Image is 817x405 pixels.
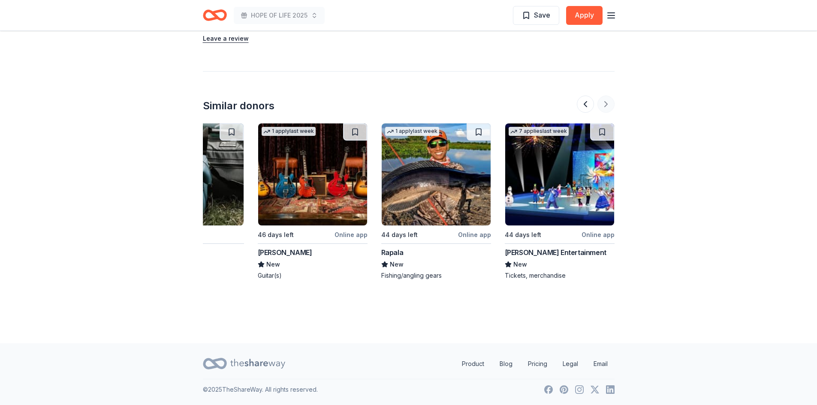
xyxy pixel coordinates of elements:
nav: quick links [455,355,615,372]
div: Online app [458,229,491,240]
div: Rapala [381,247,404,258]
a: Home [203,5,227,25]
div: 7 applies last week [509,127,569,136]
button: Leave a review [203,33,249,44]
div: 1 apply last week [385,127,439,136]
a: Image for Rapala1 applylast week44 days leftOnline appRapalaNewFishing/angling gears [381,123,491,280]
div: Online app [582,229,615,240]
img: Image for Gibson [258,123,367,225]
button: Save [513,6,559,25]
span: Save [534,9,550,21]
p: © 2025 TheShareWay. All rights reserved. [203,384,318,395]
div: Similar donors [203,99,274,113]
img: Image for Rapala [382,123,491,225]
a: Email [587,355,615,372]
a: Blog [493,355,519,372]
div: Fishing/angling gears [381,271,491,280]
a: Image for Gibson1 applylast week46 days leftOnline app[PERSON_NAME]NewGuitar(s) [258,123,368,280]
div: [PERSON_NAME] [258,247,312,258]
span: New [266,259,280,270]
div: 46 days left [258,230,294,240]
span: New [390,259,404,270]
a: Product [455,355,491,372]
div: 1 apply last week [262,127,316,136]
span: New [513,259,527,270]
button: Apply [566,6,603,25]
a: Image for Feld Entertainment7 applieslast week44 days leftOnline app[PERSON_NAME] EntertainmentNe... [505,123,615,280]
button: HOPE OF LIFE 2025 [234,7,325,24]
a: Legal [556,355,585,372]
div: 44 days left [381,230,418,240]
span: HOPE OF LIFE 2025 [251,10,308,21]
img: Image for Feld Entertainment [505,123,614,225]
div: Tickets, merchandise [505,271,615,280]
div: [PERSON_NAME] Entertainment [505,247,606,258]
div: Online app [335,229,368,240]
a: Pricing [521,355,554,372]
div: Guitar(s) [258,271,368,280]
div: 44 days left [505,230,541,240]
